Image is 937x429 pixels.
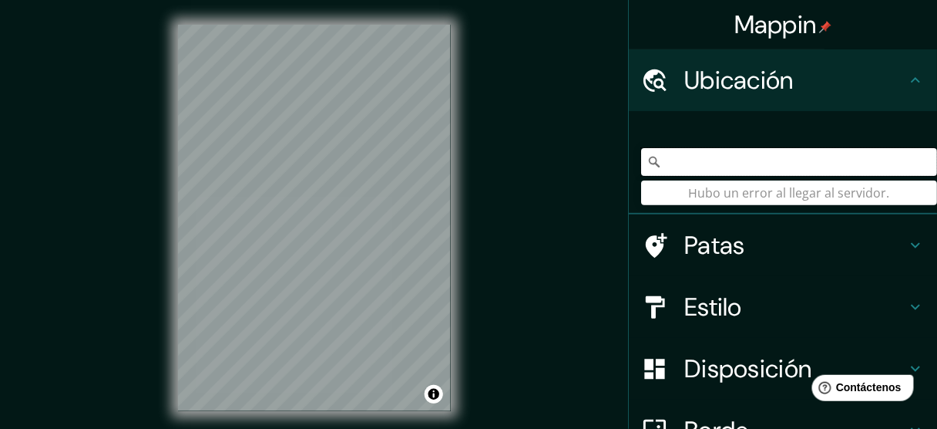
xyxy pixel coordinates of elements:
canvas: Mapa [178,25,451,411]
img: pin-icon.png [819,21,831,33]
button: Activar o desactivar atribución [425,385,443,404]
font: Estilo [684,291,742,323]
iframe: Lanzador de widgets de ayuda [800,369,920,412]
font: Mappin [734,8,817,41]
div: Disposición [629,338,937,400]
div: Estilo [629,276,937,338]
font: Patas [684,229,745,262]
div: Ubicación [629,49,937,111]
input: Elige tu ciudad o zona [641,148,937,176]
font: Ubicación [684,64,794,96]
font: Disposición [684,353,811,385]
font: Hubo un error al llegar al servidor. [689,184,890,201]
div: Patas [629,214,937,276]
